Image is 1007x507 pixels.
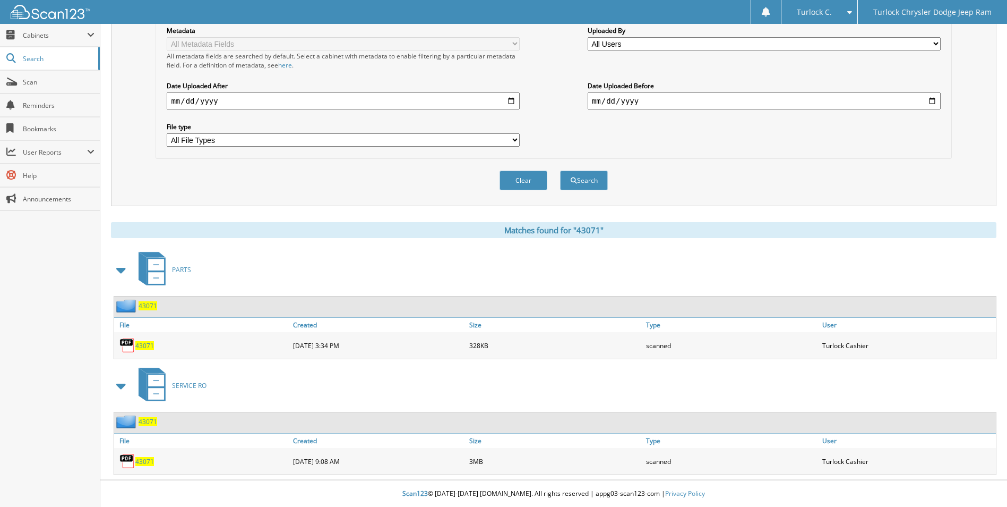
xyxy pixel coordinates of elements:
div: [DATE] 3:34 PM [290,335,467,356]
span: Scan123 [402,489,428,498]
img: folder2.png [116,415,139,428]
label: Date Uploaded Before [588,81,941,90]
a: 43071 [135,341,154,350]
span: Help [23,171,94,180]
div: 3MB [467,451,643,472]
iframe: Chat Widget [954,456,1007,507]
a: 43071 [139,301,157,310]
a: Created [290,318,467,332]
span: Scan [23,78,94,87]
span: Turlock Chrysler Dodge Jeep Ram [873,9,992,15]
span: Turlock C. [797,9,832,15]
button: Clear [500,171,547,190]
a: SERVICE RO [132,365,206,407]
input: end [588,92,941,109]
div: © [DATE]-[DATE] [DOMAIN_NAME]. All rights reserved | appg03-scan123-com | [100,481,1007,507]
span: Bookmarks [23,124,94,133]
a: here [278,61,292,70]
a: 43071 [139,417,157,426]
div: Matches found for "43071" [111,222,996,238]
label: Date Uploaded After [167,81,520,90]
a: Privacy Policy [665,489,705,498]
label: Metadata [167,26,520,35]
div: Turlock Cashier [820,451,996,472]
div: 328KB [467,335,643,356]
div: scanned [643,335,820,356]
a: File [114,434,290,448]
div: All metadata fields are searched by default. Select a cabinet with metadata to enable filtering b... [167,52,520,70]
a: PARTS [132,249,191,291]
button: Search [560,171,608,190]
div: [DATE] 9:08 AM [290,451,467,472]
div: scanned [643,451,820,472]
span: User Reports [23,148,87,157]
a: Created [290,434,467,448]
a: Size [467,434,643,448]
img: folder2.png [116,299,139,312]
input: start [167,92,520,109]
span: PARTS [172,265,191,274]
img: PDF.png [119,337,135,353]
a: Size [467,318,643,332]
img: PDF.png [119,453,135,469]
a: Type [643,434,820,448]
span: Reminders [23,101,94,110]
a: File [114,318,290,332]
a: 43071 [135,457,154,466]
label: File type [167,122,520,131]
div: Turlock Cashier [820,335,996,356]
span: Cabinets [23,31,87,40]
a: Type [643,318,820,332]
a: User [820,434,996,448]
img: scan123-logo-white.svg [11,5,90,19]
span: Announcements [23,195,94,204]
a: User [820,318,996,332]
span: SERVICE RO [172,381,206,390]
span: Search [23,54,93,63]
label: Uploaded By [588,26,941,35]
